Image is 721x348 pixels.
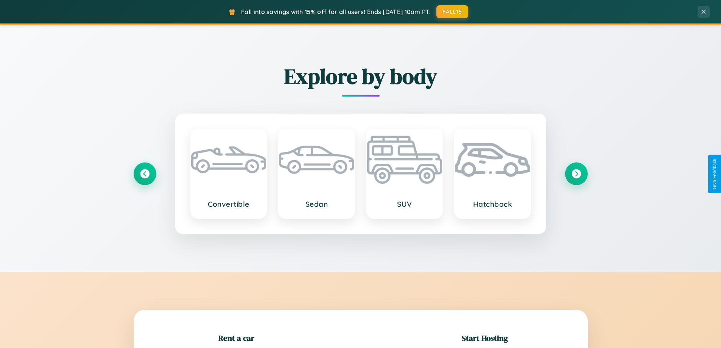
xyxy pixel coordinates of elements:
[375,200,435,209] h3: SUV
[199,200,259,209] h3: Convertible
[241,8,431,16] span: Fall into savings with 15% off for all users! Ends [DATE] 10am PT.
[712,159,717,189] div: Give Feedback
[462,332,508,343] h2: Start Hosting
[287,200,347,209] h3: Sedan
[436,5,468,18] button: FALL15
[218,332,254,343] h2: Rent a car
[462,200,523,209] h3: Hatchback
[134,62,588,91] h2: Explore by body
